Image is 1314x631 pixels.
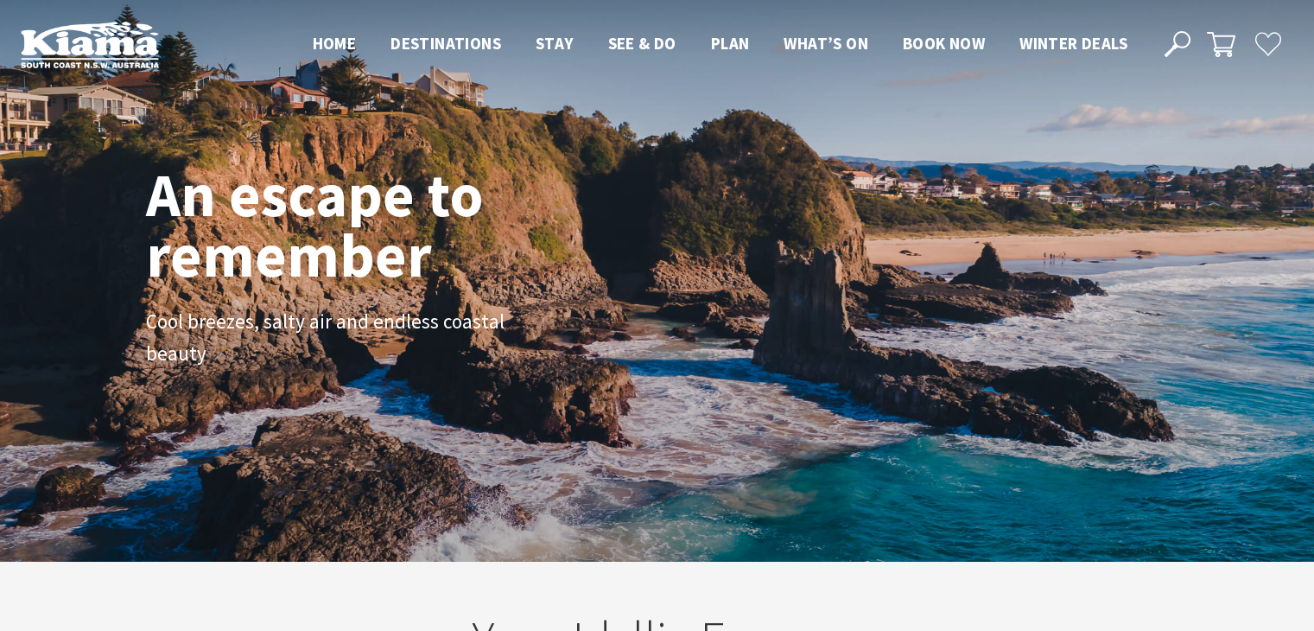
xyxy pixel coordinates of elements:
nav: Main Menu [295,30,1145,59]
span: Destinations [390,33,501,54]
span: Home [313,33,357,54]
h1: An escape to remember [146,164,621,285]
img: Kiama Logo [21,21,159,68]
span: Winter Deals [1019,33,1127,54]
span: What’s On [784,33,868,54]
span: See & Do [608,33,676,54]
span: Book now [903,33,985,54]
p: Cool breezes, salty air and endless coastal beauty [146,306,535,370]
span: Plan [711,33,750,54]
span: Stay [536,33,574,54]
